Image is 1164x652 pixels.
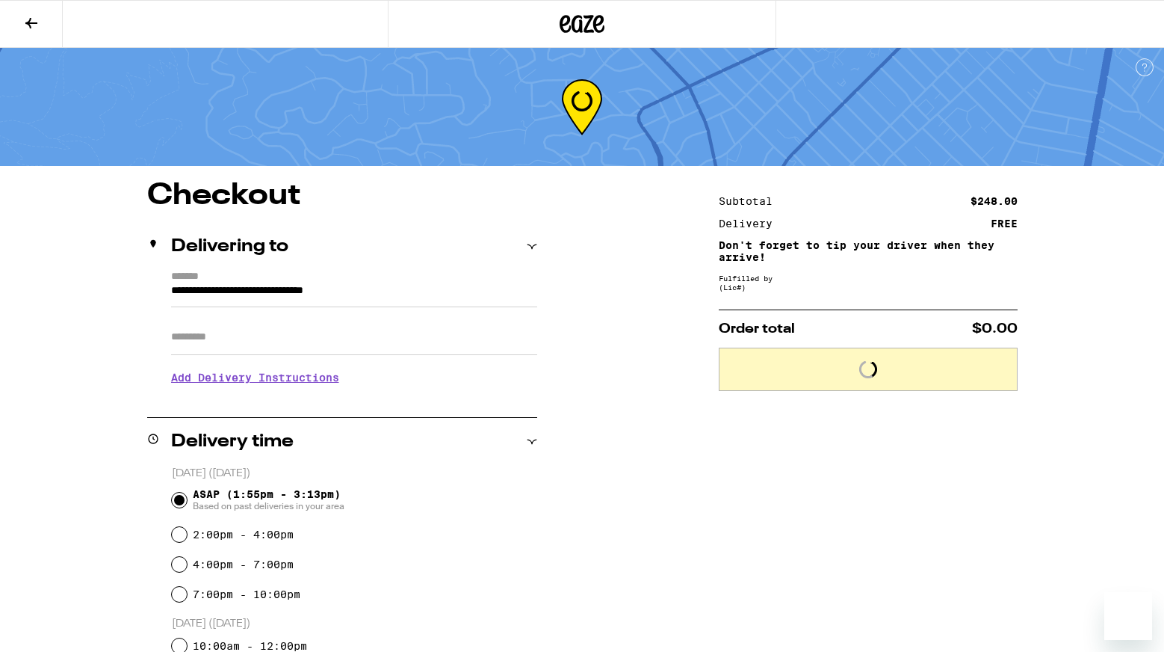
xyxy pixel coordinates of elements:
[193,488,344,512] span: ASAP (1:55pm - 3:13pm)
[172,617,537,631] p: [DATE] ([DATE])
[171,395,537,407] p: We'll contact you at [PHONE_NUMBER] when we arrive
[172,467,537,481] p: [DATE] ([DATE])
[193,640,307,652] label: 10:00am - 12:00pm
[719,239,1018,263] p: Don't forget to tip your driver when they arrive!
[171,360,537,395] h3: Add Delivery Instructions
[972,322,1018,336] span: $0.00
[193,529,294,541] label: 2:00pm - 4:00pm
[171,433,294,451] h2: Delivery time
[991,218,1018,229] div: FREE
[193,559,294,570] label: 4:00pm - 7:00pm
[171,238,288,256] h2: Delivering to
[147,181,537,211] h1: Checkout
[719,274,1018,292] div: Fulfilled by (Lic# )
[719,196,783,206] div: Subtotal
[719,322,795,336] span: Order total
[719,218,783,229] div: Delivery
[1104,592,1152,640] iframe: Button to launch messaging window
[193,500,344,512] span: Based on past deliveries in your area
[970,196,1018,206] div: $248.00
[193,588,300,600] label: 7:00pm - 10:00pm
